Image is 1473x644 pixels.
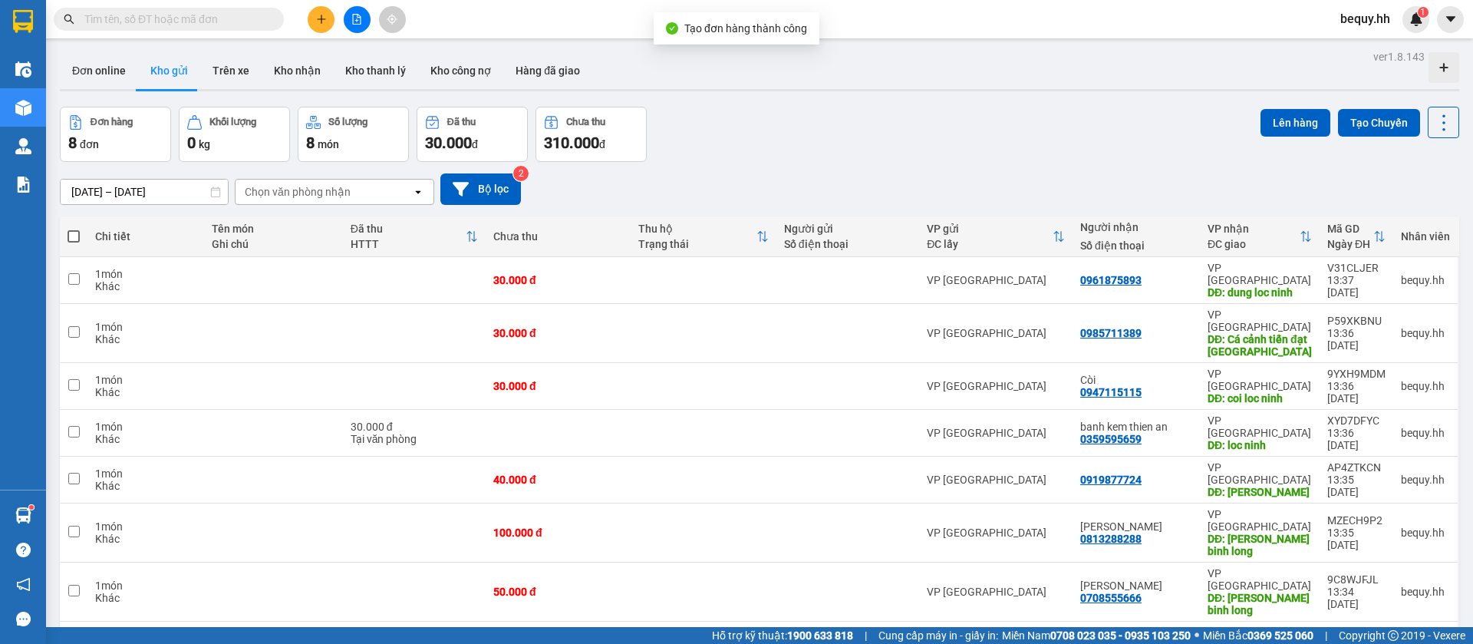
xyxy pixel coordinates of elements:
div: Số điện thoại [784,238,911,250]
span: 30.000 [425,134,472,152]
div: Tạo kho hàng mới [1429,52,1459,83]
div: Ghi chú [212,238,334,250]
span: Cung cấp máy in - giấy in: [878,627,998,644]
div: 13:36 [DATE] [1327,380,1386,405]
div: 0813288288 [1080,533,1142,545]
div: DĐ: Cá cảnh tiến đạt Bình Long [1208,333,1312,358]
img: warehouse-icon [15,61,31,78]
button: plus [308,6,334,33]
span: Miền Bắc [1203,627,1313,644]
div: bequy.hh [1401,586,1450,598]
span: copyright [1388,630,1399,641]
button: Bộ lọc [440,173,521,205]
div: 30.000 đ [493,274,623,286]
span: 0 [187,134,196,152]
span: 8 [68,134,77,152]
button: Kho gửi [138,52,200,89]
div: 1 món [95,268,196,280]
div: 13:35 [DATE] [1327,527,1386,551]
sup: 1 [29,505,34,510]
div: V31CLJER [1327,262,1386,274]
span: đ [472,138,478,150]
img: logo-vxr [13,10,33,33]
div: Khối lượng [209,117,256,127]
div: Người nhận [1080,221,1192,233]
div: VP [GEOGRAPHIC_DATA] [1208,461,1312,486]
div: 30.000 đ [351,421,478,433]
div: Chi tiết [95,230,196,243]
div: P59XKBNU [1327,315,1386,327]
th: Toggle SortBy [919,216,1073,257]
button: Đơn online [60,52,138,89]
div: Đã thu [351,223,466,235]
img: icon-new-feature [1409,12,1423,26]
div: 0919877724 [1080,474,1142,486]
div: DĐ: chon thanh [1208,486,1312,498]
span: aim [387,14,397,25]
div: Nhân viên [1401,230,1450,243]
div: Qin Qin [1080,580,1192,592]
span: message [16,612,31,626]
span: kg [199,138,210,150]
div: VP gửi [927,223,1053,235]
div: Chọn văn phòng nhận [245,184,351,200]
div: DĐ: dung loc ninh [1208,286,1312,299]
div: 1 món [95,374,196,386]
div: 1 món [95,520,196,533]
div: 13:36 [DATE] [1327,427,1386,451]
div: 9YXH9MDM [1327,368,1386,380]
input: Select a date range. [61,180,228,204]
button: Kho nhận [262,52,333,89]
span: món [318,138,339,150]
button: Đơn hàng8đơn [60,107,171,162]
span: 1 [1420,7,1425,18]
span: check-circle [666,22,678,35]
div: bequy.hh [1401,380,1450,392]
th: Toggle SortBy [343,216,486,257]
span: | [1325,627,1327,644]
div: VP [GEOGRAPHIC_DATA] [1208,414,1312,439]
span: Tạo đơn hàng thành công [684,22,807,35]
div: VP [GEOGRAPHIC_DATA] [1208,508,1312,533]
div: 0947115115 [1080,386,1142,398]
div: bequy.hh [1401,274,1450,286]
div: DĐ: qin qin binh long [1208,533,1312,557]
div: Người gửi [784,223,911,235]
div: 1 món [95,421,196,433]
div: Trạng thái [638,238,756,250]
div: bequy.hh [1401,427,1450,439]
strong: 1900 633 818 [787,629,853,642]
button: caret-down [1437,6,1464,33]
button: Khối lượng0kg [179,107,290,162]
div: VP [GEOGRAPHIC_DATA] [1208,368,1312,392]
div: Khác [95,333,196,345]
button: Kho thanh lý [333,52,418,89]
img: warehouse-icon [15,507,31,523]
div: Qin Qin [1080,520,1192,533]
div: Khác [95,280,196,292]
strong: 0708 023 035 - 0935 103 250 [1050,629,1191,642]
div: Tên món [212,223,334,235]
div: VP [GEOGRAPHIC_DATA] [1208,309,1312,333]
span: Miền Nam [1002,627,1191,644]
img: warehouse-icon [15,100,31,116]
div: VP [GEOGRAPHIC_DATA] [927,327,1065,339]
div: 30.000 đ [493,380,623,392]
div: bequy.hh [1401,327,1450,339]
div: ĐC giao [1208,238,1300,250]
div: Khác [95,480,196,492]
div: bequy.hh [1401,527,1450,539]
div: 9C8WJFJL [1327,573,1386,586]
div: Còi [1080,374,1192,386]
div: Đơn hàng [91,117,133,127]
div: Khác [95,386,196,398]
span: caret-down [1444,12,1458,26]
span: 310.000 [544,134,599,152]
div: 100.000 đ [493,527,623,539]
button: Kho công nợ [418,52,503,89]
div: VP [GEOGRAPHIC_DATA] [927,274,1065,286]
svg: open [412,186,424,198]
span: bequy.hh [1328,9,1402,28]
span: question-circle [16,543,31,557]
div: 50.000 đ [493,586,623,598]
